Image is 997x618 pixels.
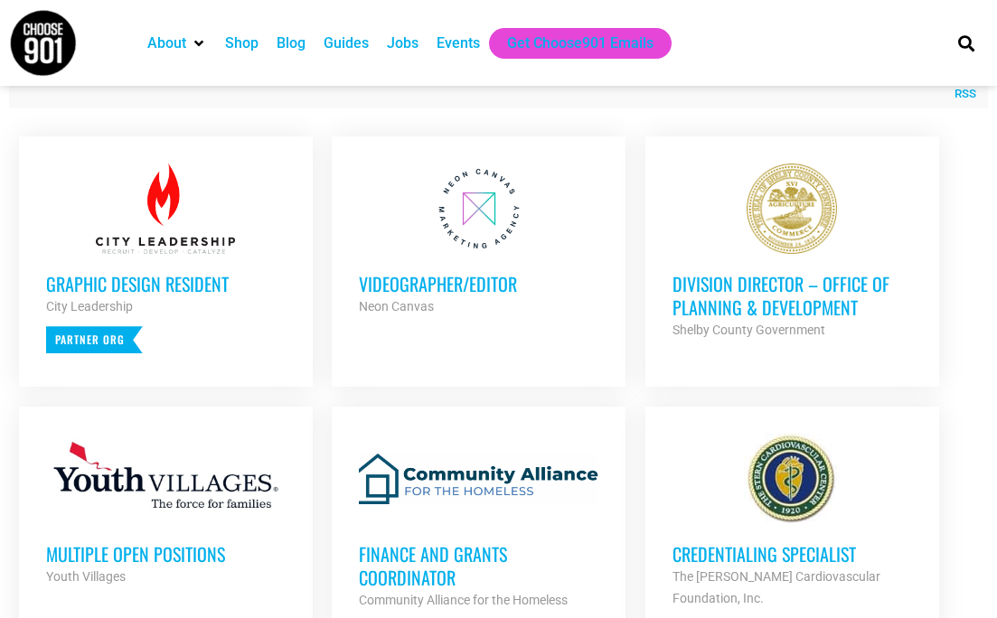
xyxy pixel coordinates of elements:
a: Events [437,33,480,54]
a: Multiple Open Positions Youth Villages [19,407,313,614]
p: Partner Org [46,326,143,353]
h3: Finance and Grants Coordinator [359,542,598,589]
nav: Main nav [138,28,931,59]
h3: Videographer/Editor [359,272,598,295]
strong: Shelby County Government [673,323,825,337]
strong: City Leadership [46,299,133,314]
div: About [138,28,216,59]
a: Videographer/Editor Neon Canvas [332,136,625,344]
h3: Credentialing Specialist [673,542,912,566]
strong: Youth Villages [46,569,126,584]
a: Blog [277,33,306,54]
a: Shop [225,33,259,54]
h3: Graphic Design Resident [46,272,286,295]
div: Search [952,28,982,58]
strong: Community Alliance for the Homeless [359,593,568,607]
h3: Division Director – Office of Planning & Development [673,272,912,319]
a: RSS [945,85,976,103]
a: Division Director – Office of Planning & Development Shelby County Government [645,136,939,368]
a: Get Choose901 Emails [507,33,654,54]
strong: Neon Canvas [359,299,434,314]
a: About [147,33,186,54]
h3: Multiple Open Positions [46,542,286,566]
a: Graphic Design Resident City Leadership Partner Org [19,136,313,380]
a: Guides [324,33,369,54]
strong: The [PERSON_NAME] Cardiovascular Foundation, Inc. [673,569,880,605]
a: Jobs [387,33,419,54]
